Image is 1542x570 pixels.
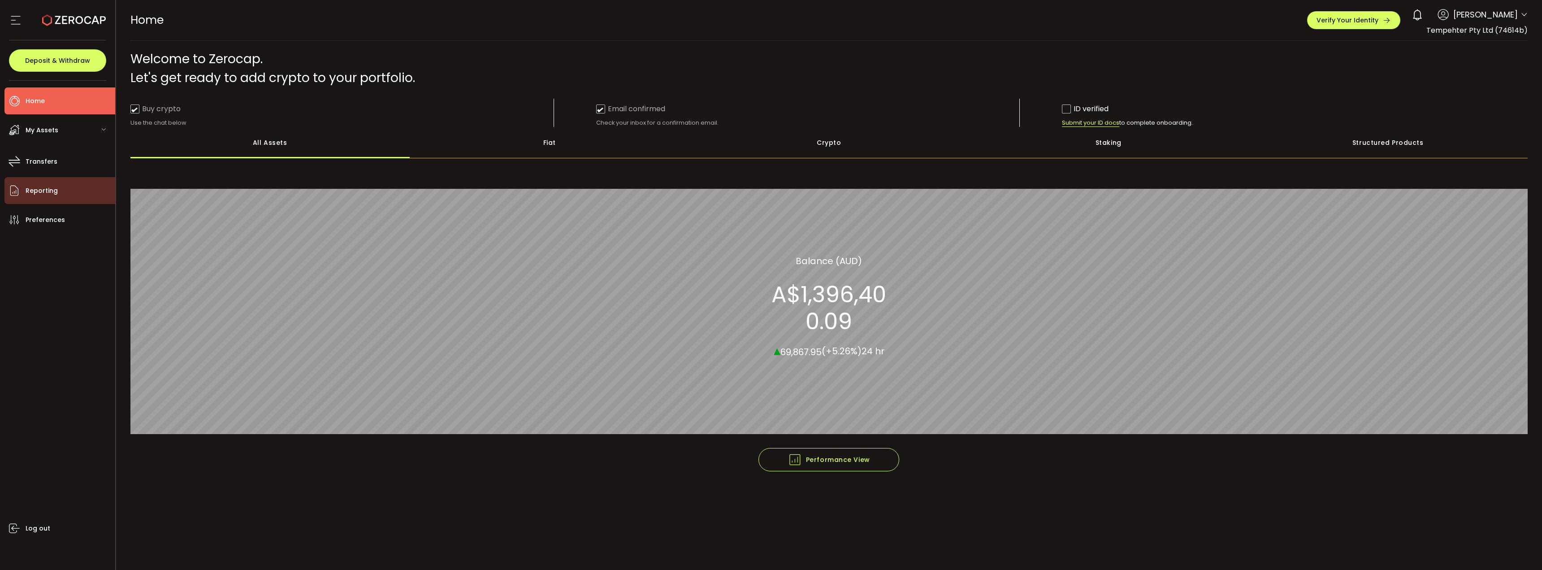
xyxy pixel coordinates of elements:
button: Deposit & Withdraw [9,49,106,72]
div: Welcome to Zerocap. Let's get ready to add crypto to your portfolio. [130,50,1528,87]
span: Log out [26,522,50,535]
span: Reporting [26,184,58,197]
span: Deposit & Withdraw [25,57,90,64]
span: 24 hr [862,345,884,357]
span: [PERSON_NAME] [1453,9,1518,21]
span: Home [26,95,45,108]
span: Performance View [788,453,870,466]
div: ID verified [1062,103,1109,114]
span: My Assets [26,124,58,137]
span: Verify Your Identity [1317,17,1378,23]
span: Preferences [26,213,65,226]
section: Balance (AUD) [796,254,862,267]
div: to complete onboarding. [1062,119,1486,127]
iframe: Chat Widget [1497,527,1542,570]
span: ▴ [774,340,780,360]
div: Email confirmed [596,103,665,114]
div: Buy crypto [130,103,181,114]
span: (+5.26%) [822,345,862,357]
span: Home [130,12,164,28]
div: Check your inbox for a confirmation email. [596,119,1020,127]
span: 69,867.95 [780,345,822,358]
span: Transfers [26,155,57,168]
div: Use the chat below [130,119,554,127]
button: Performance View [758,448,899,471]
div: Fiat [410,127,689,158]
button: Verify Your Identity [1307,11,1400,29]
span: Tempehter Pty Ltd (74614b) [1426,25,1528,35]
div: Staking [969,127,1248,158]
div: Crypto [689,127,969,158]
div: All Assets [130,127,410,158]
section: A$1,396,400.09 [771,281,887,335]
div: Structured Products [1248,127,1528,158]
span: Submit your ID docs [1062,119,1119,127]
